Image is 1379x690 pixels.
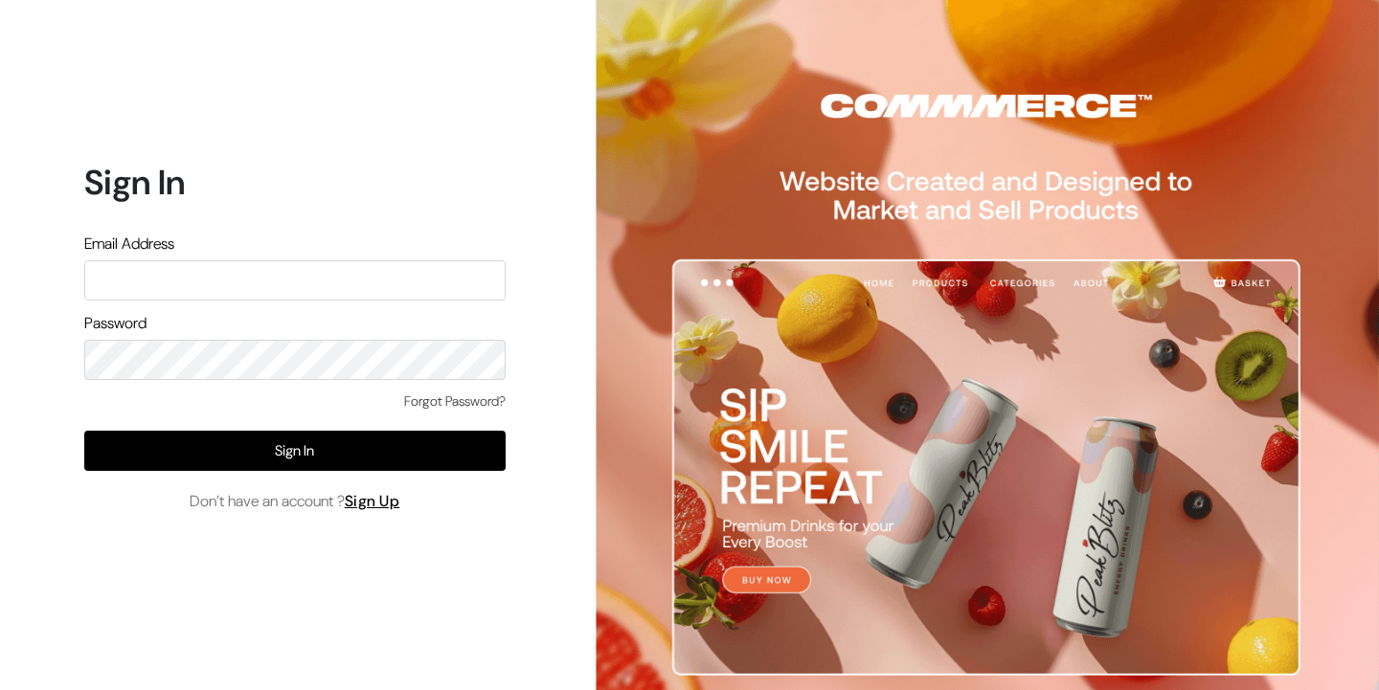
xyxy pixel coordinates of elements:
[345,491,400,511] a: Sign Up
[84,233,174,256] label: Email Address
[84,162,506,203] h1: Sign In
[84,312,147,335] label: Password
[84,431,506,471] button: Sign In
[404,391,506,412] a: Forgot Password?
[190,490,400,513] span: Don’t have an account ?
